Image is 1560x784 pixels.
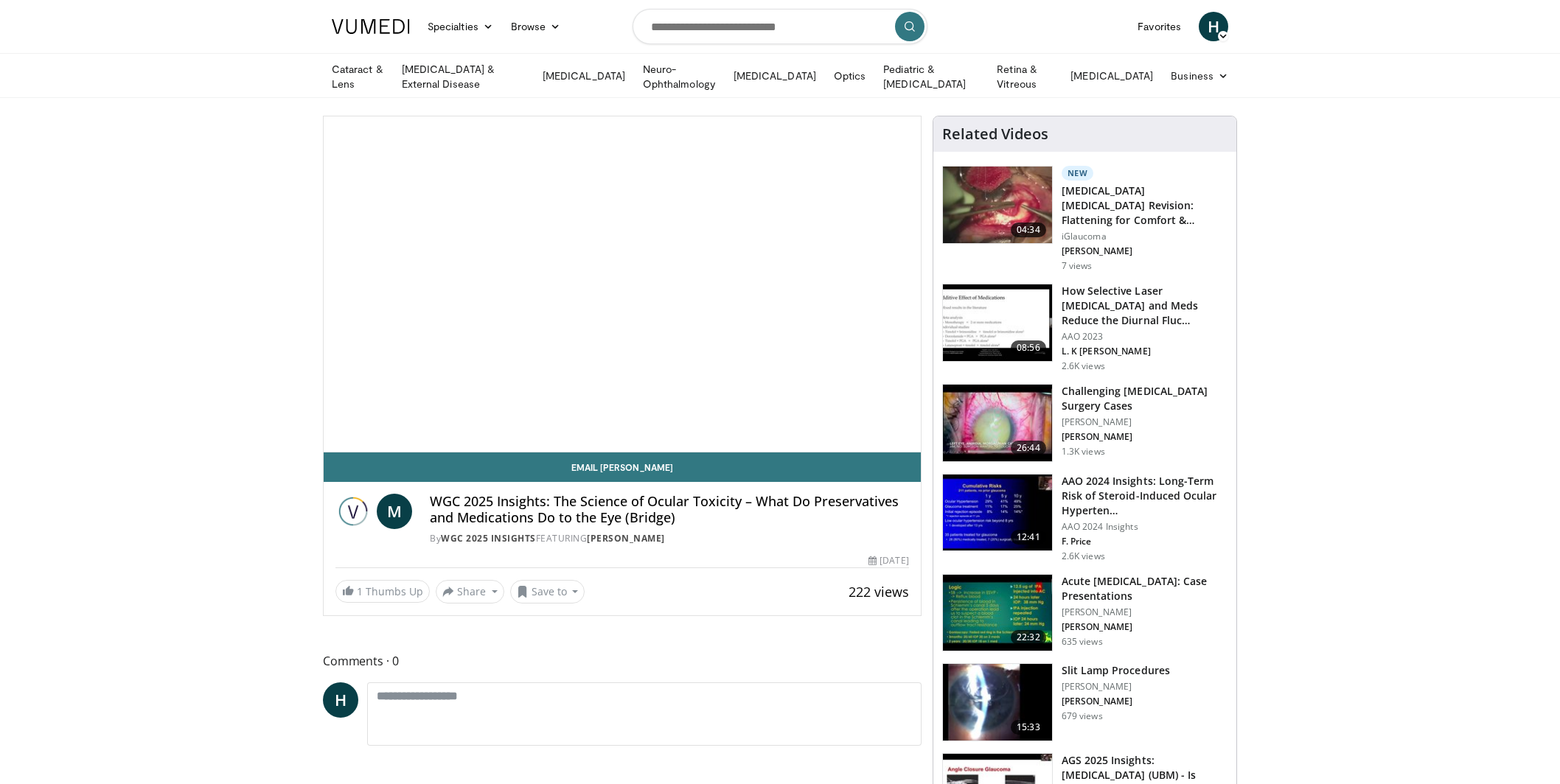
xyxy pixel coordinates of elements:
a: Optics [825,61,874,91]
a: Browse [502,12,570,41]
h4: Related Videos [942,125,1048,143]
a: Retina & Vitreous [988,62,1062,91]
p: 2.6K views [1062,550,1105,562]
h3: Slit Lamp Procedures [1062,663,1170,678]
a: Pediatric & [MEDICAL_DATA] [874,62,988,91]
p: AAO 2024 Insights [1062,521,1228,533]
p: [PERSON_NAME] [1062,245,1228,257]
img: 3bd61a99-1ae1-4a9d-a6af-907ad073e0d9.150x105_q85_crop-smart_upscale.jpg [943,167,1052,243]
p: [PERSON_NAME] [1062,621,1228,633]
a: 1 Thumbs Up [335,580,430,603]
a: H [323,682,358,718]
h3: AAO 2024 Insights: Long-Term Risk of Steroid-Induced Ocular Hyperten… [1062,474,1228,518]
a: WGC 2025 Insights [441,532,536,545]
span: 08:56 [1011,340,1046,355]
p: F. Price [1062,536,1228,547]
p: 2.6K views [1062,360,1105,372]
p: [PERSON_NAME] [1062,681,1170,693]
a: 22:32 Acute [MEDICAL_DATA]: Case Presentations [PERSON_NAME] [PERSON_NAME] 635 views [942,574,1228,652]
a: [MEDICAL_DATA] [725,61,825,91]
p: 7 views [1062,260,1093,272]
p: AAO 2023 [1062,331,1228,343]
p: 679 views [1062,710,1103,722]
video-js: Video Player [324,116,921,452]
p: [PERSON_NAME] [1062,431,1228,443]
p: L. K [PERSON_NAME] [1062,346,1228,357]
img: d1bebadf-5ef8-4c82-bd02-47cdd9740fa5.150x105_q85_crop-smart_upscale.jpg [943,475,1052,551]
input: Search topics, interventions [633,9,927,44]
img: 05a6f048-9eed-46a7-93e1-844e43fc910c.150x105_q85_crop-smart_upscale.jpg [943,385,1052,461]
a: H [1199,12,1228,41]
img: 70667664-86a4-45d1-8ebc-87674d5d23cb.150x105_q85_crop-smart_upscale.jpg [943,575,1052,651]
a: Neuro-Ophthalmology [634,62,725,91]
p: iGlaucoma [1062,231,1228,242]
a: M [377,494,412,529]
p: [PERSON_NAME] [1062,416,1228,428]
a: 04:34 New [MEDICAL_DATA] [MEDICAL_DATA] Revision: Flattening for Comfort & Success iGlaucoma [PER... [942,166,1228,272]
a: [MEDICAL_DATA] [534,61,634,91]
a: 08:56 How Selective Laser [MEDICAL_DATA] and Meds Reduce the Diurnal Fluc… AAO 2023 L. K [PERSON_... [942,284,1228,372]
span: 1 [357,584,363,598]
a: Specialties [419,12,502,41]
div: [DATE] [868,554,908,567]
h4: WGC 2025 Insights: The Science of Ocular Toxicity – What Do Preservatives and Medications Do to t... [430,494,909,525]
a: 15:33 Slit Lamp Procedures [PERSON_NAME] [PERSON_NAME] 679 views [942,663,1228,741]
img: WGC 2025 Insights [335,494,371,529]
a: [MEDICAL_DATA] & External Disease [393,62,534,91]
a: Email [PERSON_NAME] [324,452,921,482]
h3: How Selective Laser [MEDICAL_DATA] and Meds Reduce the Diurnal Fluc… [1062,284,1228,328]
span: 15:33 [1011,720,1046,735]
p: 635 views [1062,636,1103,648]
img: VuMedi Logo [332,19,410,34]
a: 26:44 Challenging [MEDICAL_DATA] Surgery Cases [PERSON_NAME] [PERSON_NAME] 1.3K views [942,384,1228,462]
span: Comments 0 [323,651,922,671]
span: 22:32 [1011,630,1046,645]
button: Save to [510,580,585,603]
h3: Challenging [MEDICAL_DATA] Surgery Cases [1062,384,1228,413]
div: By FEATURING [430,532,909,545]
p: New [1062,166,1094,181]
span: 222 views [849,583,909,601]
a: Favorites [1129,12,1190,41]
span: 04:34 [1011,223,1046,237]
p: 1.3K views [1062,446,1105,458]
a: [PERSON_NAME] [587,532,665,545]
a: Business [1162,61,1237,91]
img: 420b1191-3861-4d27-8af4-0e92e58098e4.150x105_q85_crop-smart_upscale.jpg [943,284,1052,361]
button: Share [436,580,504,603]
span: 26:44 [1011,441,1046,455]
p: [PERSON_NAME] [1062,606,1228,618]
h3: [MEDICAL_DATA] [MEDICAL_DATA] Revision: Flattening for Comfort & Success [1062,183,1228,228]
p: [PERSON_NAME] [1062,696,1170,707]
h3: Acute [MEDICAL_DATA]: Case Presentations [1062,574,1228,603]
a: 12:41 AAO 2024 Insights: Long-Term Risk of Steroid-Induced Ocular Hyperten… AAO 2024 Insights F. ... [942,474,1228,562]
a: Cataract & Lens [323,62,393,91]
span: 12:41 [1011,530,1046,545]
a: [MEDICAL_DATA] [1062,61,1162,91]
img: ecee51c7-1458-4daf-8086-b3402849242a.150x105_q85_crop-smart_upscale.jpg [943,664,1052,741]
